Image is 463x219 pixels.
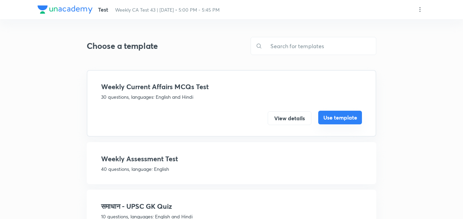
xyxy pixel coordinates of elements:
button: Use template [318,111,362,124]
h4: समाधान - UPSC GK Quiz [101,201,362,211]
img: Company Logo [38,5,93,14]
p: 30 questions, languages: English and Hindi [101,93,362,100]
span: Test [98,6,108,13]
h4: Weekly Current Affairs MCQs Test [101,82,362,92]
h3: Choose a template [87,41,229,51]
button: View details [268,111,311,125]
input: Search for templates [262,37,376,55]
p: 40 questions, language: English [101,165,362,173]
h4: Weekly Assessment Test [101,154,362,164]
span: Weekly CA Test 43 | [DATE] • 5:00 PM - 5:45 PM [115,6,220,13]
